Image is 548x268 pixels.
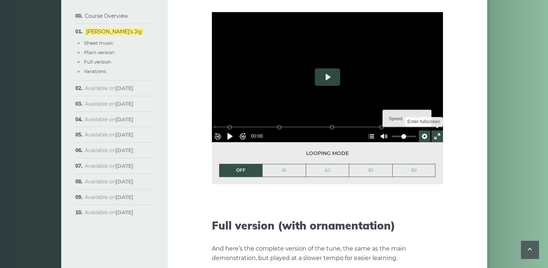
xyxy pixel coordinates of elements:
[84,40,113,46] a: Sheet music
[85,116,133,123] span: Available on
[116,209,133,216] strong: [DATE]
[85,13,128,19] a: Course Overview
[85,194,133,200] span: Available on
[85,85,133,92] span: Available on
[85,178,133,185] span: Available on
[306,164,349,176] a: A2
[85,131,133,138] span: Available on
[116,178,133,185] strong: [DATE]
[116,131,133,138] strong: [DATE]
[116,163,133,169] strong: [DATE]
[84,49,114,55] a: Plain version
[219,149,436,158] span: Looping mode
[84,59,111,65] a: Full version
[263,164,306,176] a: A1
[116,85,133,92] strong: [DATE]
[212,219,443,232] h2: Full version (with ornamentation)
[85,209,133,216] span: Available on
[85,147,133,154] span: Available on
[85,101,133,107] span: Available on
[393,164,435,176] a: B2
[85,163,133,169] span: Available on
[349,164,392,176] a: B1
[116,147,133,154] strong: [DATE]
[85,28,143,35] a: [PERSON_NAME]’s Jig
[116,101,133,107] strong: [DATE]
[116,194,133,200] strong: [DATE]
[116,116,133,123] strong: [DATE]
[84,68,106,74] a: Varations
[212,244,443,263] p: And here’s the complete version of the tune, the same as the main demonstration, but played at a ...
